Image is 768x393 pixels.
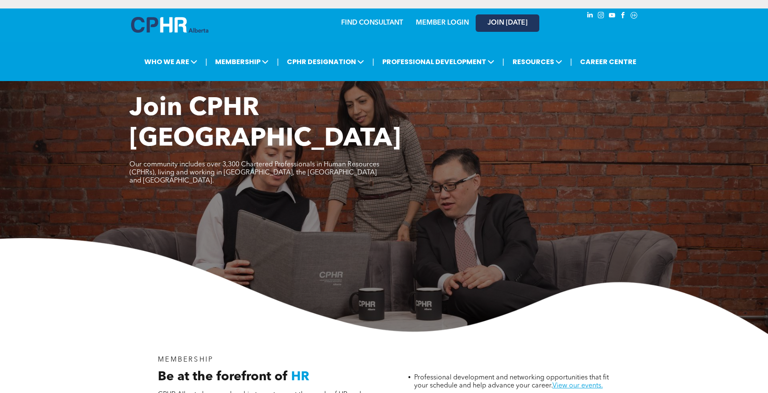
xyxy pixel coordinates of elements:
span: JOIN [DATE] [488,19,527,27]
li: | [570,53,572,70]
a: instagram [596,11,605,22]
span: WHO WE ARE [142,54,200,70]
span: Professional development and networking opportunities that fit your schedule and help advance you... [414,374,609,389]
span: MEMBERSHIP [158,357,213,363]
span: PROFESSIONAL DEVELOPMENT [380,54,497,70]
a: linkedin [585,11,594,22]
li: | [502,53,505,70]
img: A blue and white logo for cp alberta [131,17,208,33]
a: youtube [607,11,617,22]
li: | [372,53,374,70]
span: MEMBERSHIP [213,54,271,70]
a: CAREER CENTRE [577,54,639,70]
a: View our events. [552,382,603,389]
a: JOIN [DATE] [476,14,539,32]
span: Join CPHR [GEOGRAPHIC_DATA] [129,96,401,152]
span: CPHR DESIGNATION [284,54,367,70]
a: Social network [629,11,639,22]
a: MEMBER LOGIN [416,20,469,26]
a: FIND CONSULTANT [341,20,403,26]
span: RESOURCES [510,54,565,70]
span: HR [291,371,309,383]
a: facebook [618,11,628,22]
span: Our community includes over 3,300 Chartered Professionals in Human Resources (CPHRs), living and ... [129,161,379,184]
span: Be at the forefront of [158,371,288,383]
li: | [205,53,207,70]
li: | [277,53,279,70]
